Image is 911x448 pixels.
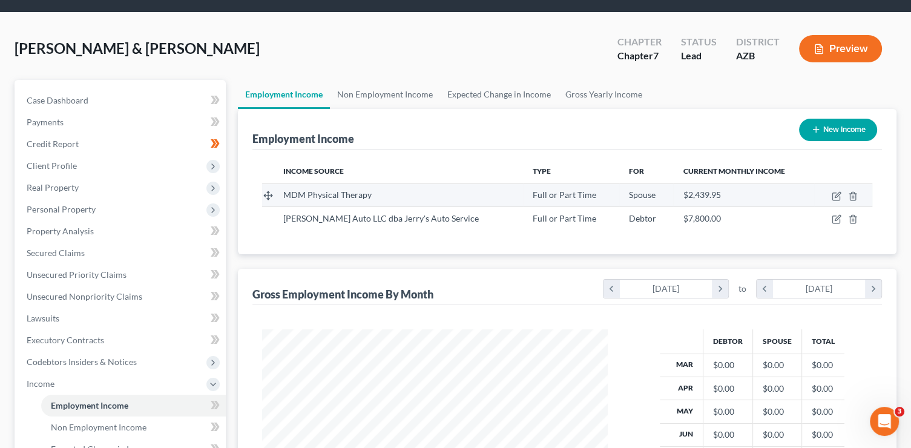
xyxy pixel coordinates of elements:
div: Status [681,35,717,49]
span: Executory Contracts [27,335,104,345]
span: Secured Claims [27,248,85,258]
a: Lawsuits [17,308,226,329]
span: Property Analysis [27,226,94,236]
span: Employment Income [51,400,128,410]
td: $0.00 [802,377,845,400]
button: New Income [799,119,877,141]
th: Apr [660,377,703,400]
span: Real Property [27,182,79,193]
td: $0.00 [802,423,845,446]
div: [DATE] [620,280,712,298]
span: Full or Part Time [533,213,596,223]
div: Gross Employment Income By Month [252,287,433,301]
span: Client Profile [27,160,77,171]
th: May [660,400,703,423]
th: Mar [660,354,703,377]
div: $0.00 [763,406,792,418]
a: Employment Income [41,395,226,417]
a: Payments [17,111,226,133]
span: Type [533,166,551,176]
span: Non Employment Income [51,422,146,432]
span: Lawsuits [27,313,59,323]
div: $0.00 [713,383,743,395]
span: Unsecured Priority Claims [27,269,127,280]
span: Codebtors Insiders & Notices [27,357,137,367]
a: Employment Income [238,80,330,109]
span: Full or Part Time [533,189,596,200]
div: Lead [681,49,717,63]
div: District [736,35,780,49]
div: Chapter [617,35,662,49]
th: Total [802,329,845,354]
a: Property Analysis [17,220,226,242]
div: $0.00 [713,359,743,371]
a: Unsecured Priority Claims [17,264,226,286]
th: Debtor [703,329,753,354]
a: Gross Yearly Income [558,80,650,109]
a: Expected Change in Income [440,80,558,109]
i: chevron_right [712,280,728,298]
span: Income [27,378,54,389]
span: Unsecured Nonpriority Claims [27,291,142,301]
span: $7,800.00 [683,213,720,223]
span: Credit Report [27,139,79,149]
span: Debtor [629,213,656,223]
a: Non Employment Income [41,417,226,438]
span: $2,439.95 [683,189,720,200]
i: chevron_right [865,280,881,298]
a: Case Dashboard [17,90,226,111]
div: $0.00 [713,406,743,418]
span: [PERSON_NAME] Auto LLC dba Jerry's Auto Service [283,213,479,223]
iframe: Intercom live chat [870,407,899,436]
th: Spouse [753,329,802,354]
a: Unsecured Nonpriority Claims [17,286,226,308]
span: Income Source [283,166,344,176]
td: $0.00 [802,400,845,423]
span: 3 [895,407,904,417]
div: $0.00 [713,429,743,441]
span: 7 [653,50,659,61]
span: Current Monthly Income [683,166,784,176]
span: Spouse [629,189,656,200]
span: to [738,283,746,295]
a: Secured Claims [17,242,226,264]
button: Preview [799,35,882,62]
a: Non Employment Income [330,80,440,109]
i: chevron_left [603,280,620,298]
span: MDM Physical Therapy [283,189,372,200]
span: Payments [27,117,64,127]
th: Jun [660,423,703,446]
div: [DATE] [773,280,866,298]
i: chevron_left [757,280,773,298]
span: Personal Property [27,204,96,214]
div: Employment Income [252,131,354,146]
a: Credit Report [17,133,226,155]
div: Chapter [617,49,662,63]
div: $0.00 [763,429,792,441]
div: AZB [736,49,780,63]
a: Executory Contracts [17,329,226,351]
div: $0.00 [763,383,792,395]
td: $0.00 [802,354,845,377]
div: $0.00 [763,359,792,371]
span: Case Dashboard [27,95,88,105]
span: For [629,166,644,176]
span: [PERSON_NAME] & [PERSON_NAME] [15,39,260,57]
